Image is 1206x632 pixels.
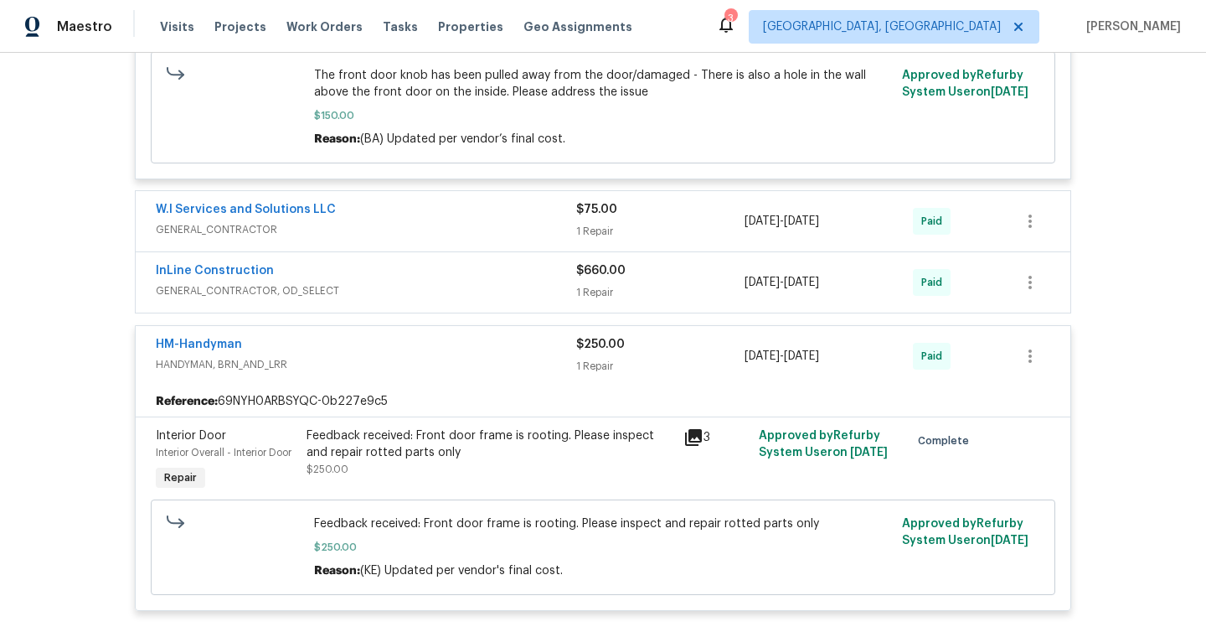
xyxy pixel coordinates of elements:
[683,427,749,448] div: 3
[307,464,348,474] span: $250.00
[383,21,418,33] span: Tasks
[157,469,204,486] span: Repair
[745,213,819,230] span: -
[745,215,780,227] span: [DATE]
[991,535,1028,547] span: [DATE]
[745,274,819,291] span: -
[745,348,819,365] span: -
[902,518,1028,547] span: Approved by Refurby System User on
[523,18,632,35] span: Geo Assignments
[921,213,949,230] span: Paid
[759,430,888,458] span: Approved by Refurby System User on
[156,265,274,277] a: InLine Construction
[784,350,819,362] span: [DATE]
[156,204,336,215] a: W.I Services and Solutions LLC
[918,433,976,449] span: Complete
[156,282,576,299] span: GENERAL_CONTRACTOR, OD_SELECT
[314,539,893,556] span: $250.00
[576,284,745,301] div: 1 Repair
[360,133,565,145] span: (BA) Updated per vendor’s final cost.
[921,348,949,365] span: Paid
[156,339,242,350] a: HM-Handyman
[784,215,819,227] span: [DATE]
[156,356,576,373] span: HANDYMAN, BRN_AND_LRR
[314,133,360,145] span: Reason:
[576,204,617,215] span: $75.00
[745,277,780,288] span: [DATE]
[156,393,218,410] b: Reference:
[214,18,266,35] span: Projects
[360,565,563,577] span: (KE) Updated per vendor's final cost.
[576,358,745,375] div: 1 Repair
[1080,18,1181,35] span: [PERSON_NAME]
[286,18,363,35] span: Work Orders
[576,265,626,277] span: $660.00
[724,10,736,27] div: 3
[307,427,673,461] div: Feedback received: Front door frame is rooting. Please inspect and repair rotted parts only
[314,565,360,577] span: Reason:
[314,515,893,532] span: Feedback received: Front door frame is rooting. Please inspect and repair rotted parts only
[156,448,291,458] span: Interior Overall - Interior Door
[314,107,893,124] span: $150.00
[902,70,1028,98] span: Approved by Refurby System User on
[136,386,1070,417] div: 69NYH0ARBSYQC-0b227e9c5
[784,277,819,288] span: [DATE]
[438,18,503,35] span: Properties
[745,350,780,362] span: [DATE]
[850,447,888,458] span: [DATE]
[156,221,576,238] span: GENERAL_CONTRACTOR
[576,339,625,350] span: $250.00
[57,18,112,35] span: Maestro
[763,18,1001,35] span: [GEOGRAPHIC_DATA], [GEOGRAPHIC_DATA]
[160,18,194,35] span: Visits
[314,67,893,101] span: The front door knob has been pulled away from the door/damaged - There is also a hole in the wall...
[156,430,226,442] span: Interior Door
[991,86,1028,98] span: [DATE]
[921,274,949,291] span: Paid
[576,223,745,240] div: 1 Repair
